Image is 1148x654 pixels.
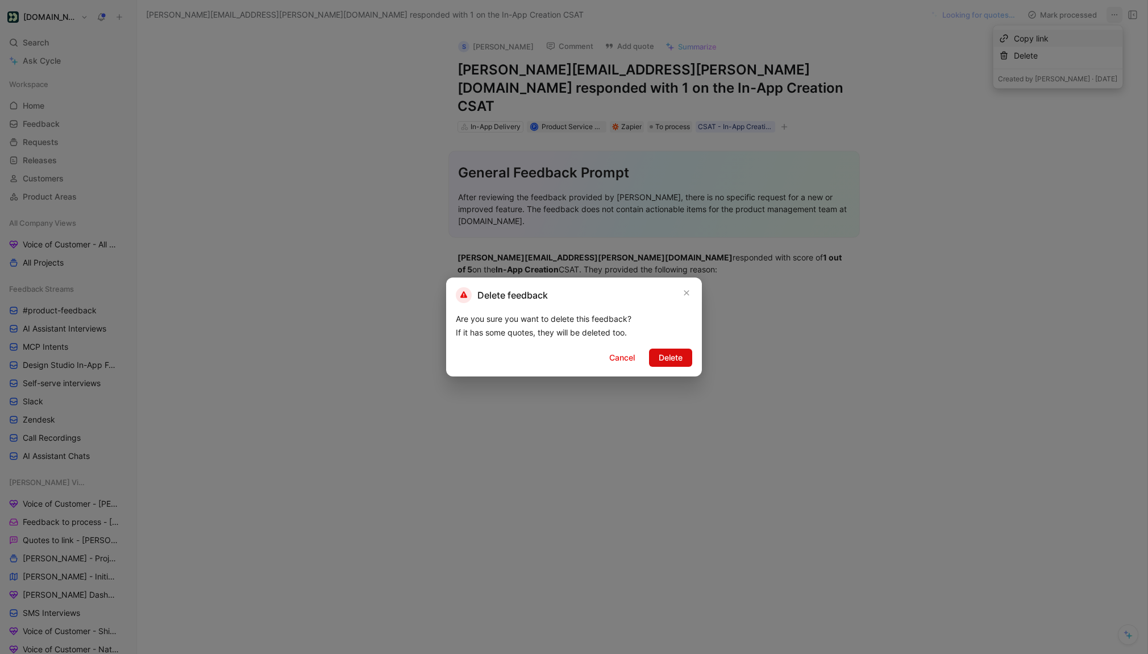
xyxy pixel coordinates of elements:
[659,351,683,365] span: Delete
[649,349,692,367] button: Delete
[600,349,644,367] button: Cancel
[456,312,692,340] div: Are you sure you want to delete this feedback? If it has some quotes, they will be deleted too.
[456,287,548,303] h2: Delete feedback
[609,351,635,365] span: Cancel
